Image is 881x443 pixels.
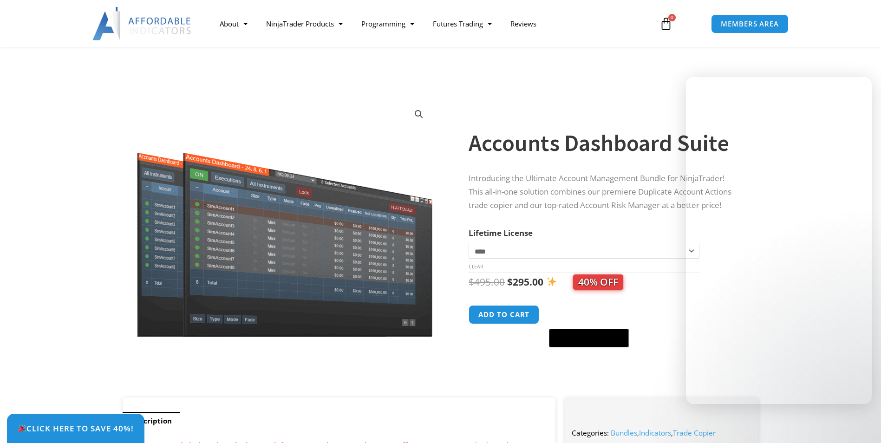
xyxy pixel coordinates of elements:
a: Clear options [469,263,483,270]
iframe: Intercom live chat [686,77,872,404]
span: 0 [668,14,676,21]
iframe: PayPal Message 1 [469,353,740,361]
a: Futures Trading [424,13,501,34]
h1: Accounts Dashboard Suite [469,127,740,159]
a: MEMBERS AREA [711,14,789,33]
a: 🎉Click Here to save 40%! [7,414,144,443]
img: 🎉 [18,424,26,432]
nav: Menu [210,13,649,34]
a: Programming [352,13,424,34]
a: 0 [646,10,686,37]
span: 40% OFF [573,274,623,290]
bdi: 495.00 [469,275,505,288]
a: Reviews [501,13,546,34]
span: $ [469,275,474,288]
span: $ [507,275,513,288]
span: MEMBERS AREA [721,20,779,27]
button: Buy with GPay [549,329,629,347]
a: View full-screen image gallery [411,106,427,123]
a: NinjaTrader Products [257,13,352,34]
p: Introducing the Ultimate Account Management Bundle for NinjaTrader! This all-in-one solution comb... [469,172,740,212]
iframe: Intercom live chat [849,411,872,434]
button: Add to cart [469,305,539,324]
span: Click Here to save 40%! [18,424,134,432]
img: LogoAI | Affordable Indicators – NinjaTrader [92,7,192,40]
label: Lifetime License [469,228,533,238]
img: ✨ [547,277,556,287]
bdi: 295.00 [507,275,543,288]
a: About [210,13,257,34]
iframe: Secure express checkout frame [547,304,631,326]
